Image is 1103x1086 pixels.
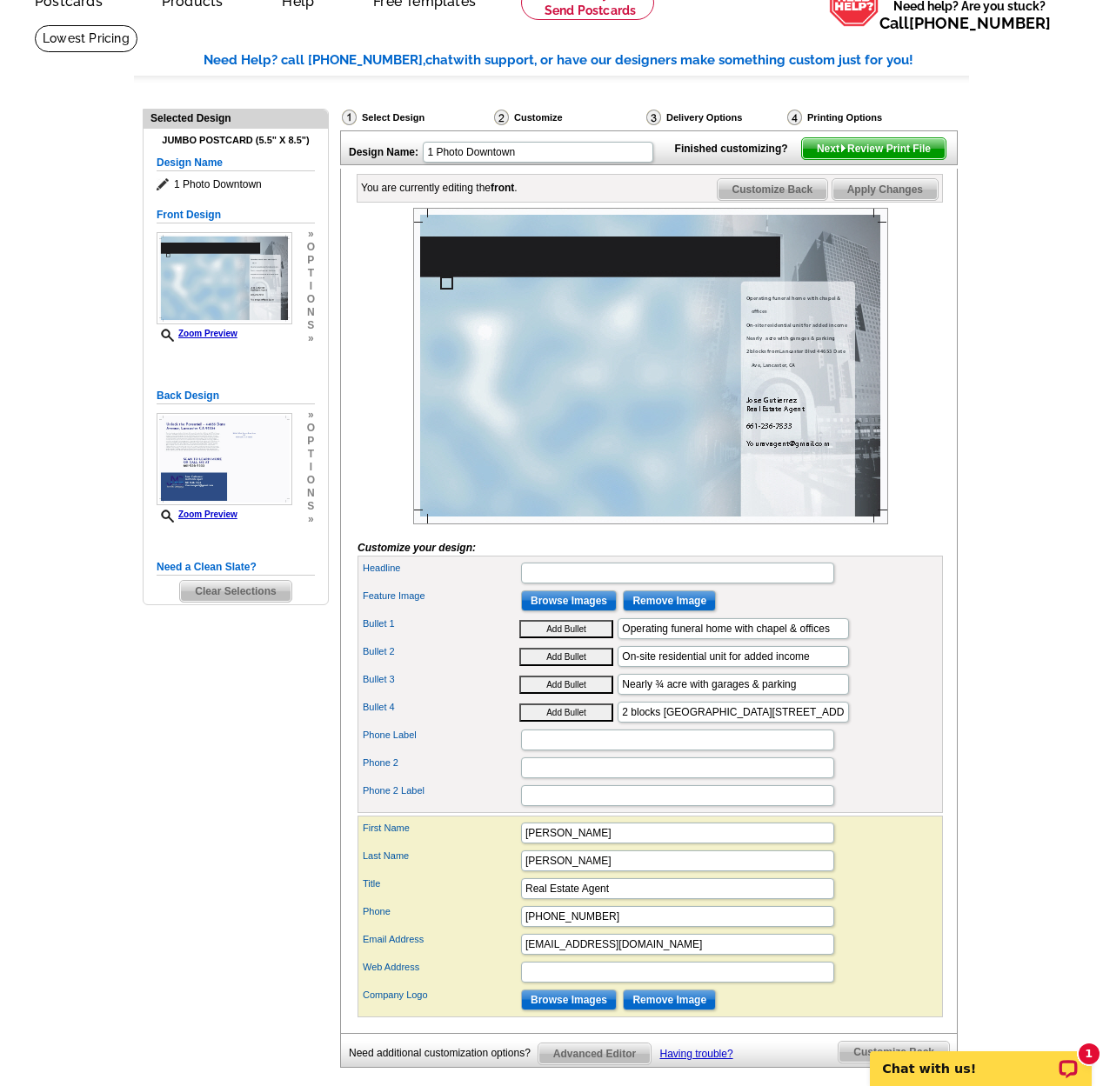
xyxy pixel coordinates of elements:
span: Customize Back [839,1042,949,1063]
button: Add Bullet [519,648,613,666]
span: p [307,435,315,448]
span: i [307,280,315,293]
span: o [307,474,315,487]
span: Next Review Print File [802,138,946,159]
label: Web Address [363,960,519,975]
button: Add Bullet [519,703,613,722]
label: Title [363,876,519,891]
span: n [307,487,315,500]
a: Zoom Preview [157,329,237,338]
span: Call [879,14,1051,32]
img: Z18897153_00001_2.jpg [157,413,292,505]
label: Bullet 2 [363,644,519,659]
a: Advanced Editor [538,1043,652,1065]
a: [PHONE_NUMBER] [909,14,1051,32]
span: i [307,461,315,474]
div: Select Design [340,109,492,130]
a: Zoom Preview [157,510,237,519]
button: Add Bullet [519,620,613,638]
div: Delivery Options [645,109,785,126]
span: » [307,332,315,345]
span: s [307,500,315,513]
div: Selected Design [144,110,328,126]
span: 1 Photo Downtown [157,176,315,193]
button: Add Bullet [519,676,613,694]
h5: Need a Clean Slate? [157,559,315,576]
div: You are currently editing the . [361,180,518,196]
div: Printing Options [785,109,940,126]
label: Phone Label [363,728,519,743]
span: Advanced Editor [538,1043,651,1064]
label: First Name [363,821,519,836]
span: Clear Selections [180,581,291,602]
input: Browse Images [521,989,617,1010]
img: Select Design [342,110,357,125]
span: » [307,228,315,241]
label: Headline [363,561,519,576]
label: Phone 2 Label [363,783,519,798]
span: chat [425,52,453,68]
img: Delivery Options [646,110,661,125]
label: Feature Image [363,589,519,603]
span: p [307,254,315,267]
span: t [307,448,315,461]
span: Customize Back [718,179,828,200]
div: Need Help? call [PHONE_NUMBER], with support, or have our designers make something custom just fo... [204,50,969,70]
span: o [307,422,315,435]
span: s [307,319,315,332]
div: Need additional customization options? [349,1043,538,1064]
h4: Jumbo Postcard (5.5" x 8.5") [157,135,315,146]
label: Phone [363,904,519,919]
img: Z18897153_00001_1.jpg [157,232,292,324]
label: Phone 2 [363,756,519,770]
input: Remove Image [623,989,716,1010]
span: Apply Changes [832,179,938,200]
span: » [307,513,315,526]
label: Company Logo [363,988,519,1003]
strong: Design Name: [349,146,418,158]
div: Customize [492,109,645,130]
i: Customize your design: [358,542,476,554]
label: Bullet 4 [363,700,519,715]
strong: Finished customizing? [675,143,799,155]
label: Bullet 3 [363,672,519,687]
label: Email Address [363,932,519,947]
label: Bullet 1 [363,616,519,631]
input: Browse Images [521,590,617,611]
span: n [307,306,315,319]
input: Remove Image [623,590,716,611]
h5: Back Design [157,388,315,404]
b: front [491,182,514,194]
iframe: LiveChat chat widget [859,1031,1103,1086]
span: t [307,267,315,280]
img: button-next-arrow-white.png [839,144,847,152]
img: Customize [494,110,509,125]
a: Having trouble? [660,1048,733,1060]
label: Last Name [363,849,519,863]
span: o [307,293,315,306]
span: o [307,241,315,254]
img: Printing Options & Summary [787,110,802,125]
img: Z18897153_00001_1.jpg [413,208,888,524]
span: » [307,409,315,422]
h5: Front Design [157,207,315,223]
h5: Design Name [157,155,315,171]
